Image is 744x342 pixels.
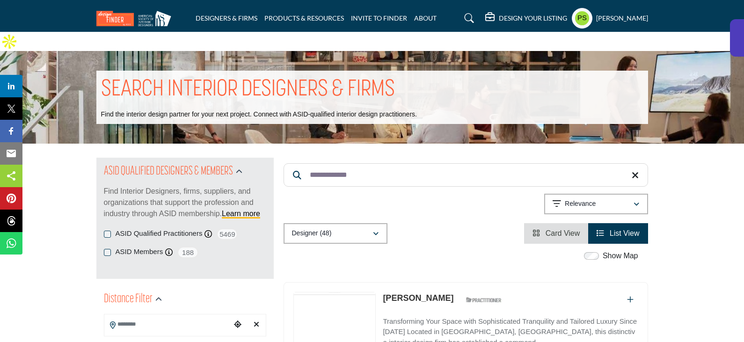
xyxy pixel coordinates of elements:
a: Learn more [222,210,260,218]
a: Search [455,11,480,26]
p: Find Interior Designers, firms, suppliers, and organizations that support the profession and indu... [104,186,266,219]
img: Site Logo [96,11,176,26]
p: Designer (48) [292,229,332,238]
div: Choose your current location [231,315,245,335]
a: Add To List [627,296,634,304]
a: ABOUT [414,14,437,22]
a: PRODUCTS & RESOURCES [264,14,344,22]
label: ASID Members [116,247,163,257]
span: 188 [177,247,198,258]
li: Card View [524,223,588,244]
span: List View [610,229,640,237]
input: ASID Members checkbox [104,249,111,256]
p: Find the interior design partner for your next project. Connect with ASID-qualified interior desi... [101,110,417,119]
h2: Distance Filter [104,291,153,308]
h2: ASID QUALIFIED DESIGNERS & MEMBERS [104,163,233,180]
input: Search Keyword [284,163,648,187]
button: Relevance [544,194,648,214]
input: Search Location [104,315,231,334]
div: Clear search location [249,315,263,335]
span: Card View [546,229,580,237]
a: [PERSON_NAME] [383,293,453,303]
a: View Card [532,229,580,237]
a: INVITE TO FINDER [351,14,407,22]
div: DESIGN YOUR LISTING [485,13,567,24]
input: ASID Qualified Practitioners checkbox [104,231,111,238]
button: Designer (48) [284,223,387,244]
h5: DESIGN YOUR LISTING [499,14,567,22]
li: List View [588,223,648,244]
p: Relevance [565,199,596,209]
label: Show Map [603,250,638,262]
span: 5469 [217,228,238,240]
button: Show hide supplier dropdown [572,8,592,29]
label: ASID Qualified Practitioners [116,228,203,239]
a: View List [597,229,639,237]
h5: [PERSON_NAME] [596,14,648,23]
p: Ruth Richards [383,292,453,305]
img: ASID Qualified Practitioners Badge Icon [462,294,504,306]
h1: SEARCH INTERIOR DESIGNERS & FIRMS [101,75,395,104]
a: DESIGNERS & FIRMS [196,14,257,22]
